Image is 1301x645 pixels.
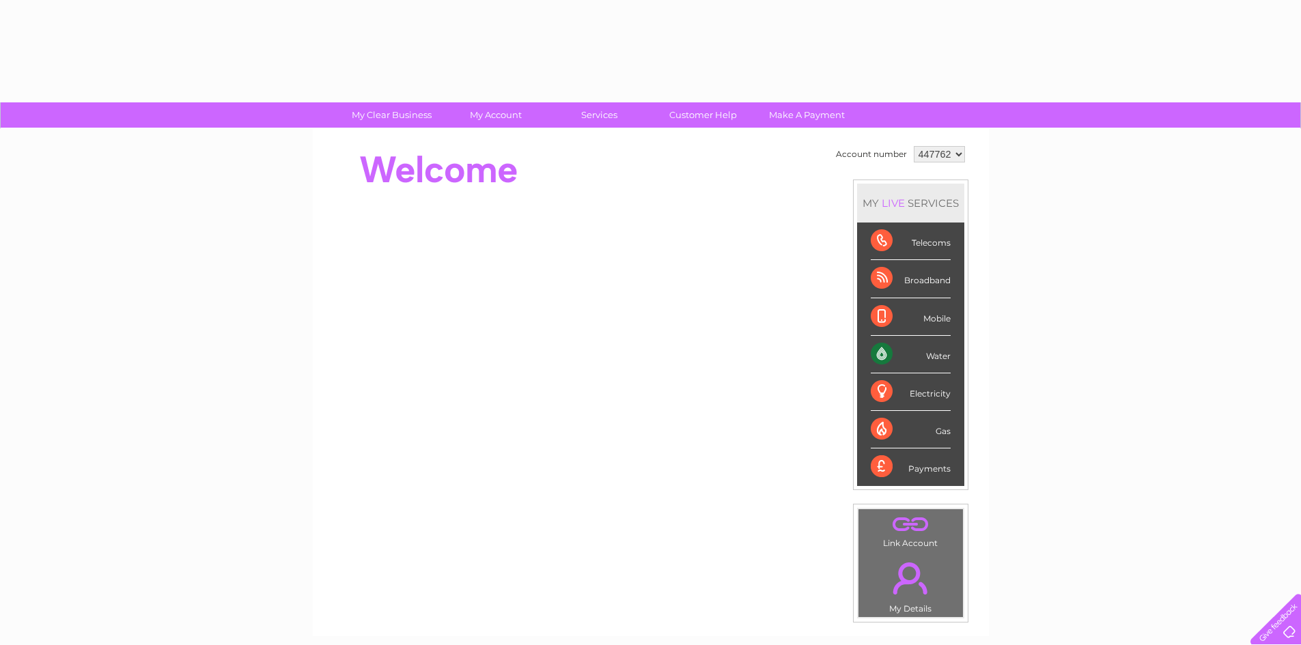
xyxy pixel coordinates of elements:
[647,102,759,128] a: Customer Help
[871,223,951,260] div: Telecoms
[879,197,908,210] div: LIVE
[439,102,552,128] a: My Account
[751,102,863,128] a: Make A Payment
[862,513,960,536] a: .
[871,336,951,373] div: Water
[833,143,910,166] td: Account number
[335,102,448,128] a: My Clear Business
[862,554,960,602] a: .
[871,448,951,485] div: Payments
[871,260,951,298] div: Broadband
[871,298,951,336] div: Mobile
[858,551,964,618] td: My Details
[858,508,964,551] td: Link Account
[543,102,656,128] a: Services
[871,373,951,411] div: Electricity
[857,184,964,223] div: MY SERVICES
[871,411,951,448] div: Gas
